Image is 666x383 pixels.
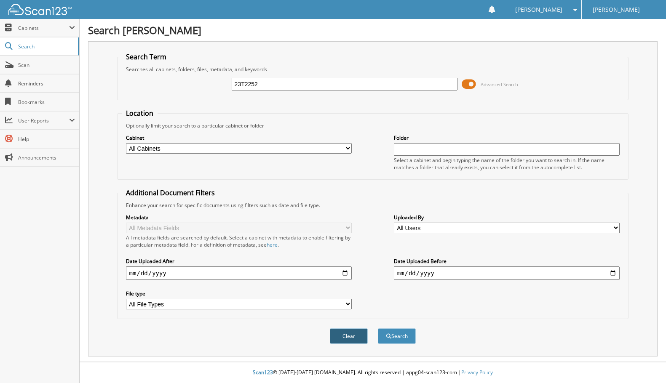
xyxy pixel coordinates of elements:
button: Clear [330,328,368,344]
span: Announcements [18,154,75,161]
span: Advanced Search [481,81,518,88]
span: [PERSON_NAME] [515,7,562,12]
span: Bookmarks [18,98,75,106]
input: end [394,266,620,280]
div: © [DATE]-[DATE] [DOMAIN_NAME]. All rights reserved | appg04-scan123-com | [80,362,666,383]
span: Cabinets [18,24,69,32]
label: Cabinet [126,134,352,141]
div: Select a cabinet and begin typing the name of the folder you want to search in. If the name match... [394,157,620,171]
legend: Location [122,109,158,118]
span: Reminders [18,80,75,87]
span: Scan123 [253,369,273,376]
span: [PERSON_NAME] [593,7,640,12]
button: Search [378,328,416,344]
a: Privacy Policy [461,369,493,376]
span: Help [18,136,75,143]
label: File type [126,290,352,297]
a: here [267,241,278,248]
label: Date Uploaded Before [394,258,620,265]
div: All metadata fields are searched by default. Select a cabinet with metadata to enable filtering b... [126,234,352,248]
span: User Reports [18,117,69,124]
iframe: Chat Widget [624,343,666,383]
label: Uploaded By [394,214,620,221]
span: Search [18,43,74,50]
img: scan123-logo-white.svg [8,4,72,15]
div: Enhance your search for specific documents using filters such as date and file type. [122,202,624,209]
label: Metadata [126,214,352,221]
legend: Additional Document Filters [122,188,219,197]
div: Searches all cabinets, folders, files, metadata, and keywords [122,66,624,73]
label: Folder [394,134,620,141]
input: start [126,266,352,280]
label: Date Uploaded After [126,258,352,265]
h1: Search [PERSON_NAME] [88,23,658,37]
div: Optionally limit your search to a particular cabinet or folder [122,122,624,129]
legend: Search Term [122,52,171,61]
span: Scan [18,61,75,69]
